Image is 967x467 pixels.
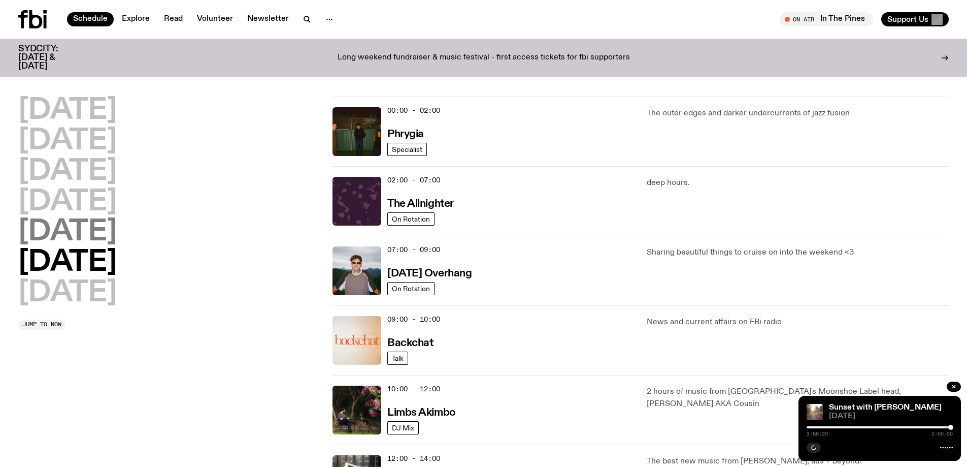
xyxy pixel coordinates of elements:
[387,408,456,418] h3: Limbs Akimbo
[18,45,83,71] h3: SYDCITY: [DATE] & [DATE]
[241,12,295,26] a: Newsletter
[18,218,117,246] button: [DATE]
[387,199,454,209] h3: The Allnighter
[158,12,189,26] a: Read
[18,97,117,125] button: [DATE]
[387,454,440,463] span: 12:00 - 14:00
[387,268,472,279] h3: [DATE] Overhang
[931,431,953,437] span: 2:00:00
[647,316,949,328] p: News and current affairs on FBi radio
[647,246,949,259] p: Sharing beautiful things to cruise on into the weekend <3
[387,282,435,295] a: On Rotation
[647,177,949,189] p: deep hours.
[387,245,440,255] span: 07:00 - 09:00
[116,12,156,26] a: Explore
[647,107,949,119] p: The outer edges and darker undercurrents of jazz fusion
[387,129,424,140] h3: Phrygia
[18,127,117,155] button: [DATE]
[881,12,949,26] button: Support Us
[387,338,433,349] h3: Backchat
[392,215,430,223] span: On Rotation
[387,421,419,434] a: DJ Mix
[829,403,942,412] a: Sunset with [PERSON_NAME]
[387,384,440,394] span: 10:00 - 12:00
[807,431,828,437] span: 1:58:20
[647,386,949,410] p: 2 hours of music from [GEOGRAPHIC_DATA]'s Moonshoe Label head, [PERSON_NAME] AKA Cousin
[387,336,433,349] a: Backchat
[18,158,117,186] button: [DATE]
[338,53,630,63] p: Long weekend fundraiser & music festival - first access tickets for fbi supporters
[387,315,440,324] span: 09:00 - 10:00
[332,246,381,295] img: Harrie Hastings stands in front of cloud-covered sky and rolling hills. He's wearing sunglasses a...
[887,15,928,24] span: Support Us
[67,12,114,26] a: Schedule
[392,424,414,431] span: DJ Mix
[18,279,117,307] button: [DATE]
[387,175,440,185] span: 02:00 - 07:00
[18,188,117,216] button: [DATE]
[392,145,422,153] span: Specialist
[332,107,381,156] img: A greeny-grainy film photo of Bela, John and Bindi at night. They are standing in a backyard on g...
[387,197,454,209] a: The Allnighter
[780,12,873,26] button: On AirIn The Pines
[829,413,953,420] span: [DATE]
[387,266,472,279] a: [DATE] Overhang
[387,352,408,365] a: Talk
[387,106,440,115] span: 00:00 - 02:00
[18,320,65,330] button: Jump to now
[387,127,424,140] a: Phrygia
[22,322,61,327] span: Jump to now
[387,212,435,226] a: On Rotation
[392,354,404,362] span: Talk
[191,12,239,26] a: Volunteer
[387,406,456,418] a: Limbs Akimbo
[392,285,430,292] span: On Rotation
[18,248,117,277] button: [DATE]
[332,386,381,434] img: Jackson sits at an outdoor table, legs crossed and gazing at a black and brown dog also sitting a...
[387,143,427,156] a: Specialist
